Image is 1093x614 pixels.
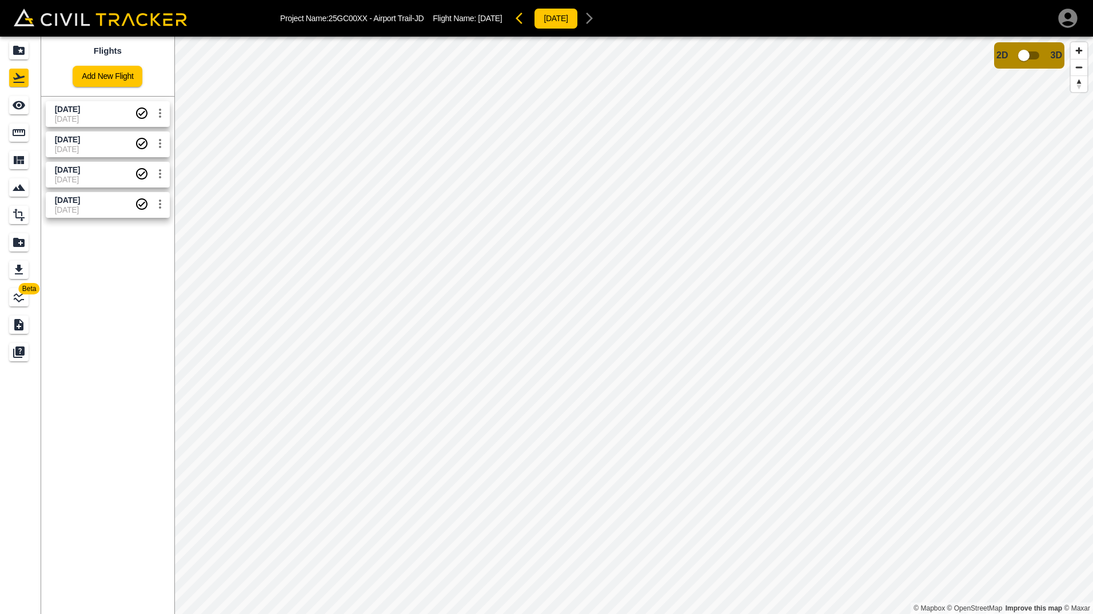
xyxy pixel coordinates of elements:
[1064,604,1090,612] a: Maxar
[1006,604,1062,612] a: Map feedback
[996,50,1008,61] span: 2D
[1071,75,1087,92] button: Reset bearing to north
[280,14,424,23] p: Project Name: 25GC00XX - Airport Trail-JD
[914,604,945,612] a: Mapbox
[14,9,187,26] img: Civil Tracker
[1071,59,1087,75] button: Zoom out
[947,604,1003,612] a: OpenStreetMap
[174,37,1093,614] canvas: Map
[534,8,577,29] button: [DATE]
[433,14,502,23] p: Flight Name:
[478,14,502,23] span: [DATE]
[1051,50,1062,61] span: 3D
[1071,42,1087,59] button: Zoom in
